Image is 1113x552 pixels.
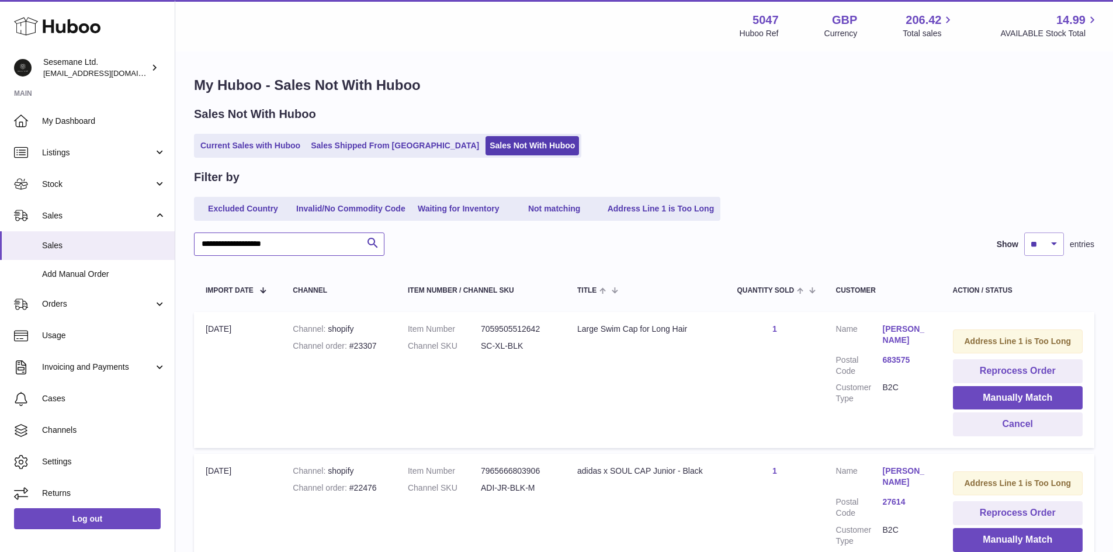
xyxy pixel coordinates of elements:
div: shopify [293,324,384,335]
button: Manually Match [953,386,1083,410]
dt: Customer Type [836,382,883,404]
span: [EMAIL_ADDRESS][DOMAIN_NAME] [43,68,172,78]
strong: GBP [832,12,857,28]
strong: Channel order [293,483,349,492]
a: 1 [772,324,777,334]
div: Currency [824,28,858,39]
dd: SC-XL-BLK [481,341,554,352]
span: Listings [42,147,154,158]
div: Sesemane Ltd. [43,57,148,79]
div: #22476 [293,482,384,494]
a: Log out [14,508,161,529]
dd: B2C [883,382,930,404]
a: Address Line 1 is Too Long [604,199,719,218]
dt: Name [836,466,883,491]
dt: Customer Type [836,525,883,547]
dt: Channel SKU [408,482,481,494]
span: Total sales [903,28,955,39]
span: Settings [42,456,166,467]
span: Sales [42,240,166,251]
div: shopify [293,466,384,477]
span: Quantity Sold [737,287,794,294]
strong: Address Line 1 is Too Long [964,478,1071,488]
dt: Item Number [408,466,481,477]
label: Show [997,239,1018,250]
button: Cancel [953,412,1083,436]
h2: Sales Not With Huboo [194,106,316,122]
span: My Dashboard [42,116,166,127]
div: Large Swim Cap for Long Hair [577,324,713,335]
a: Waiting for Inventory [412,199,505,218]
div: Customer [836,287,930,294]
span: Usage [42,330,166,341]
a: Sales Shipped From [GEOGRAPHIC_DATA] [307,136,483,155]
a: 683575 [883,355,930,366]
a: Excluded Country [196,199,290,218]
dt: Postal Code [836,355,883,377]
a: Not matching [508,199,601,218]
strong: Channel [293,466,328,475]
a: Current Sales with Huboo [196,136,304,155]
strong: Channel [293,324,328,334]
span: entries [1070,239,1094,250]
div: Channel [293,287,384,294]
a: 27614 [883,497,930,508]
div: Huboo Ref [740,28,779,39]
a: [PERSON_NAME] [883,466,930,488]
dt: Channel SKU [408,341,481,352]
img: internalAdmin-5047@internal.huboo.com [14,59,32,77]
span: 206.42 [906,12,941,28]
a: 14.99 AVAILABLE Stock Total [1000,12,1099,39]
div: adidas x SOUL CAP Junior - Black [577,466,713,477]
h2: Filter by [194,169,240,185]
span: Returns [42,488,166,499]
button: Reprocess Order [953,501,1083,525]
span: Title [577,287,597,294]
span: Orders [42,298,154,310]
strong: Address Line 1 is Too Long [964,336,1071,346]
a: 1 [772,466,777,475]
dt: Item Number [408,324,481,335]
dd: ADI-JR-BLK-M [481,482,554,494]
strong: Channel order [293,341,349,350]
span: Invoicing and Payments [42,362,154,373]
dd: 7965666803906 [481,466,554,477]
a: 206.42 Total sales [903,12,955,39]
h1: My Huboo - Sales Not With Huboo [194,76,1094,95]
dd: 7059505512642 [481,324,554,335]
span: 14.99 [1056,12,1086,28]
a: Invalid/No Commodity Code [292,199,410,218]
dt: Name [836,324,883,349]
dt: Postal Code [836,497,883,519]
span: Stock [42,179,154,190]
div: #23307 [293,341,384,352]
span: Add Manual Order [42,269,166,280]
div: Action / Status [953,287,1083,294]
a: Sales Not With Huboo [486,136,579,155]
div: Item Number / Channel SKU [408,287,554,294]
span: Channels [42,425,166,436]
span: Cases [42,393,166,404]
a: [PERSON_NAME] [883,324,930,346]
span: Import date [206,287,254,294]
strong: 5047 [753,12,779,28]
button: Manually Match [953,528,1083,552]
td: [DATE] [194,312,281,448]
span: AVAILABLE Stock Total [1000,28,1099,39]
span: Sales [42,210,154,221]
button: Reprocess Order [953,359,1083,383]
dd: B2C [883,525,930,547]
